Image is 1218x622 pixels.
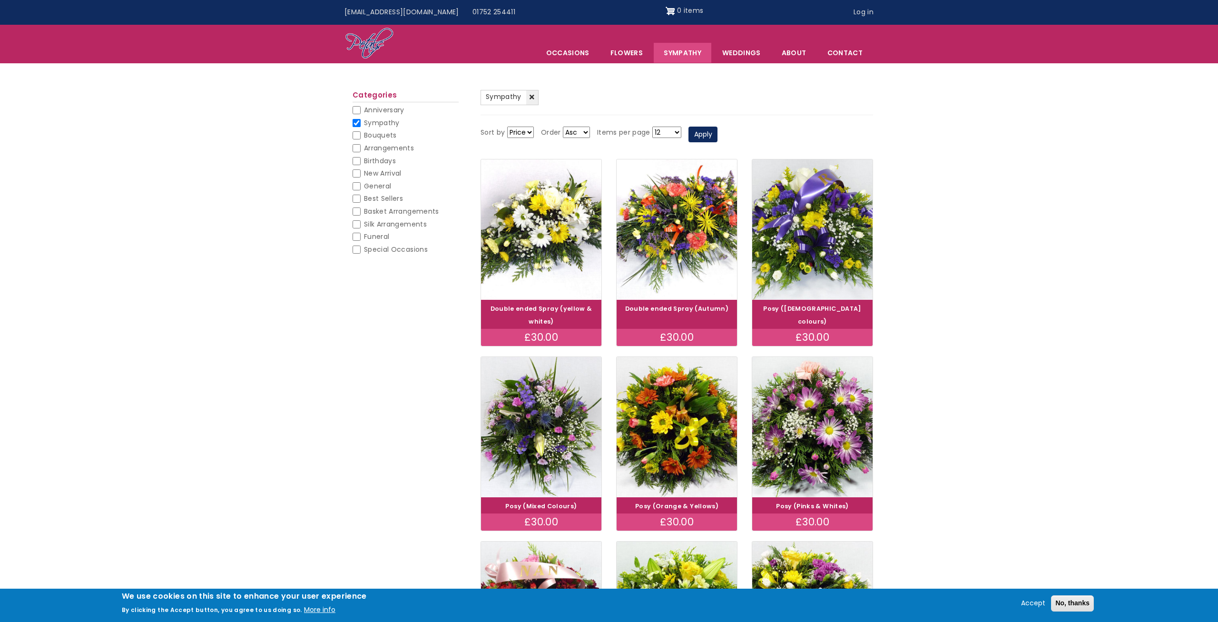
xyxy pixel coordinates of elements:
label: Order [541,127,561,138]
span: Weddings [712,43,771,63]
img: Double ended Spray (Autumn) [617,159,737,300]
button: No, thanks [1051,595,1094,612]
div: £30.00 [617,329,737,346]
a: Sympathy [481,90,539,105]
button: Apply [688,127,717,143]
img: Shopping cart [666,3,675,19]
span: Bouquets [364,130,397,140]
span: Basket Arrangements [364,207,439,216]
a: 01752 254411 [466,3,522,21]
img: Home [345,27,394,60]
span: Occasions [536,43,599,63]
a: Shopping cart 0 items [666,3,704,19]
img: Posy (Mixed Colours) [481,357,601,497]
span: Birthdays [364,156,396,166]
div: £30.00 [752,329,873,346]
span: Arrangements [364,143,414,153]
h2: We use cookies on this site to enhance your user experience [122,591,367,602]
a: Flowers [600,43,653,63]
span: Special Occasions [364,245,428,254]
span: Sympathy [364,118,400,128]
p: By clicking the Accept button, you agree to us doing so. [122,606,302,614]
img: Posy (Male colours) [752,159,873,300]
img: Posy (Orange & Yellows) [617,357,737,497]
div: £30.00 [481,329,601,346]
div: £30.00 [481,513,601,531]
a: Sympathy [654,43,711,63]
span: Anniversary [364,105,404,115]
img: Double ended Spray (yellow & whites) [481,159,601,300]
span: New Arrival [364,168,402,178]
label: Sort by [481,127,505,138]
div: £30.00 [617,513,737,531]
a: Posy (Orange & Yellows) [635,502,718,510]
span: 0 items [677,6,703,15]
span: General [364,181,391,191]
img: Posy (Pinks & Whites) [752,357,873,497]
a: Log in [847,3,880,21]
button: Accept [1017,598,1049,609]
a: Double ended Spray (Autumn) [625,305,728,313]
a: Posy (Pinks & Whites) [776,502,848,510]
a: Posy (Mixed Colours) [505,502,577,510]
a: About [772,43,816,63]
span: Best Sellers [364,194,403,203]
span: Silk Arrangements [364,219,427,229]
a: Double ended Spray (yellow & whites) [491,305,592,326]
a: Contact [817,43,873,63]
span: Sympathy [486,92,521,101]
button: More info [304,604,335,616]
div: £30.00 [752,513,873,531]
span: Funeral [364,232,389,241]
label: Items per page [597,127,650,138]
a: [EMAIL_ADDRESS][DOMAIN_NAME] [338,3,466,21]
a: Posy ([DEMOGRAPHIC_DATA] colours) [763,305,861,326]
h2: Categories [353,91,459,102]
